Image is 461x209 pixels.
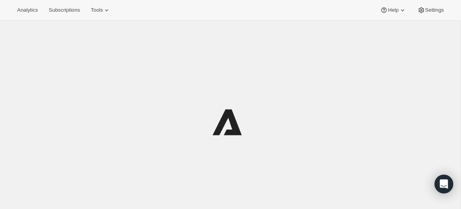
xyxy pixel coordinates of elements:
[375,5,411,16] button: Help
[12,5,42,16] button: Analytics
[413,5,449,16] button: Settings
[435,175,453,193] div: Open Intercom Messenger
[49,7,80,13] span: Subscriptions
[86,5,115,16] button: Tools
[91,7,103,13] span: Tools
[17,7,38,13] span: Analytics
[388,7,398,13] span: Help
[425,7,444,13] span: Settings
[44,5,84,16] button: Subscriptions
